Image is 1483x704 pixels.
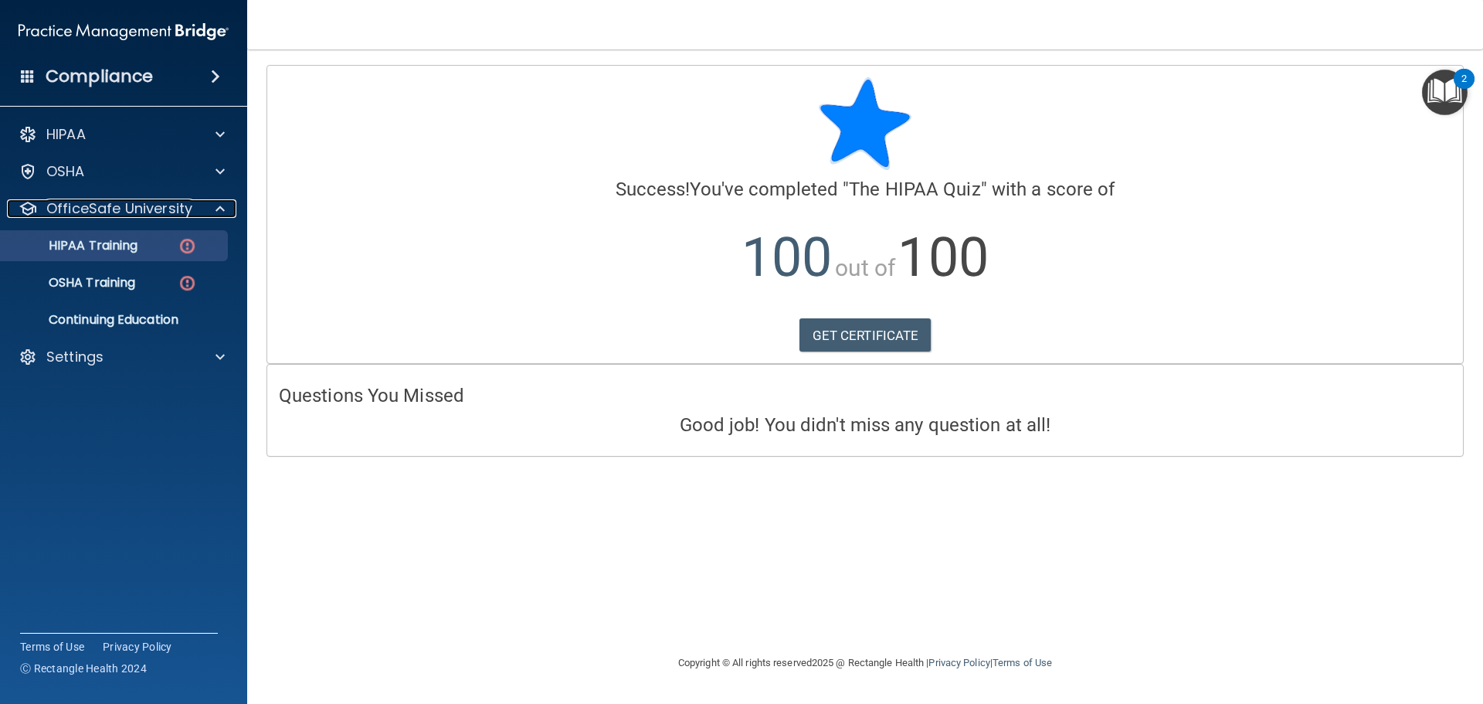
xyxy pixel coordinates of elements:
[849,179,980,200] span: The HIPAA Quiz
[10,275,135,291] p: OSHA Training
[178,274,197,293] img: danger-circle.6113f641.png
[46,125,86,144] p: HIPAA
[741,226,832,289] span: 100
[19,162,225,181] a: OSHA
[19,348,225,366] a: Settings
[20,661,147,676] span: Ⓒ Rectangle Health 2024
[898,226,988,289] span: 100
[1461,79,1467,99] div: 2
[103,639,172,655] a: Privacy Policy
[10,238,137,253] p: HIPAA Training
[19,199,225,218] a: OfficeSafe University
[46,199,192,218] p: OfficeSafe University
[819,77,911,170] img: blue-star-rounded.9d042014.png
[928,657,989,668] a: Privacy Policy
[46,66,153,87] h4: Compliance
[46,162,85,181] p: OSHA
[20,639,84,655] a: Terms of Use
[178,236,197,256] img: danger-circle.6113f641.png
[19,16,229,47] img: PMB logo
[46,348,104,366] p: Settings
[279,415,1451,435] h4: Good job! You didn't miss any question at all!
[835,254,896,281] span: out of
[279,386,1451,406] h4: Questions You Missed
[279,179,1451,199] h4: You've completed " " with a score of
[583,638,1147,688] div: Copyright © All rights reserved 2025 @ Rectangle Health | |
[19,125,225,144] a: HIPAA
[1422,70,1468,115] button: Open Resource Center, 2 new notifications
[10,312,221,328] p: Continuing Education
[799,318,932,352] a: GET CERTIFICATE
[993,657,1052,668] a: Terms of Use
[616,179,691,200] span: Success!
